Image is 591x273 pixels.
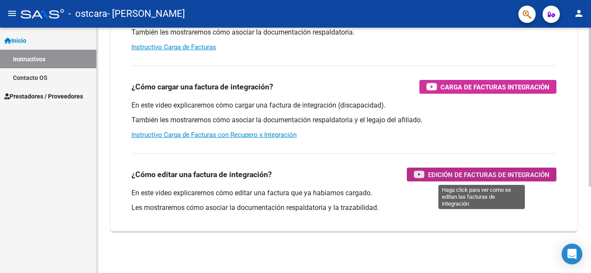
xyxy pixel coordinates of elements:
[4,92,83,101] span: Prestadores / Proveedores
[68,4,107,23] span: - ostcara
[131,188,556,198] p: En este video explicaremos cómo editar una factura que ya habíamos cargado.
[4,36,26,45] span: Inicio
[441,82,549,92] span: Carga de Facturas Integración
[131,101,556,110] p: En este video explicaremos cómo cargar una factura de integración (discapacidad).
[131,131,297,139] a: Instructivo Carga de Facturas con Recupero x Integración
[131,115,556,125] p: También les mostraremos cómo asociar la documentación respaldatoria y el legajo del afiliado.
[131,28,556,37] p: También les mostraremos cómo asociar la documentación respaldatoria.
[107,4,185,23] span: - [PERSON_NAME]
[131,168,272,181] h3: ¿Cómo editar una factura de integración?
[131,43,216,51] a: Instructivo Carga de Facturas
[419,80,556,94] button: Carga de Facturas Integración
[407,168,556,181] button: Edición de Facturas de integración
[574,8,584,19] mat-icon: person
[428,169,549,180] span: Edición de Facturas de integración
[131,203,556,213] p: Les mostraremos cómo asociar la documentación respaldatoria y la trazabilidad.
[7,8,17,19] mat-icon: menu
[131,81,273,93] h3: ¿Cómo cargar una factura de integración?
[562,244,582,264] div: Open Intercom Messenger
